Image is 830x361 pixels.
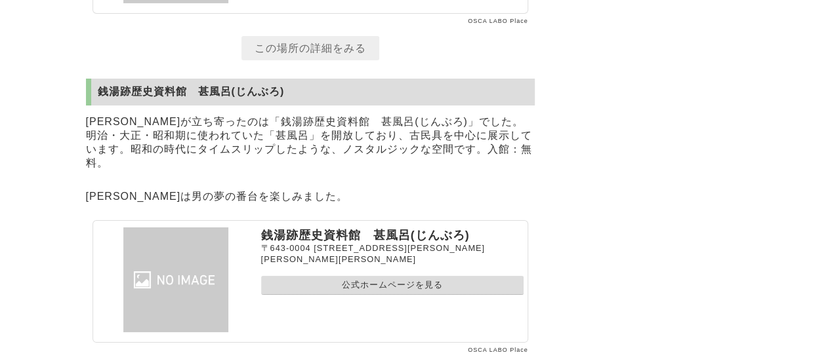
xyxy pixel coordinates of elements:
[261,227,524,243] p: 銭湯跡歴史資料館 甚風呂(じんぶろ)
[241,36,379,60] a: この場所の詳細をみる
[86,187,535,207] p: [PERSON_NAME]は男の夢の番台を楽しみました。
[86,79,535,105] h2: 銭湯跡歴史資料館 甚風呂(じんぶろ)
[468,347,528,353] a: OSCA LABO Place
[97,227,255,332] img: 銭湯跡歴史資料館 甚風呂(じんぶろ)
[468,18,528,24] a: OSCA LABO Place
[86,112,535,174] p: [PERSON_NAME]が立ち寄ったのは「銭湯跡歴史資料館 甚風呂(じんぶろ)」でした。明治・大正・昭和期に使われていた「甚風呂」を開放しており、古民具を中心に展示しています。昭和の時代にタイ...
[261,243,485,264] span: [STREET_ADDRESS][PERSON_NAME][PERSON_NAME][PERSON_NAME]
[261,276,524,295] a: 公式ホームページを見る
[261,243,311,253] span: 〒643-0004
